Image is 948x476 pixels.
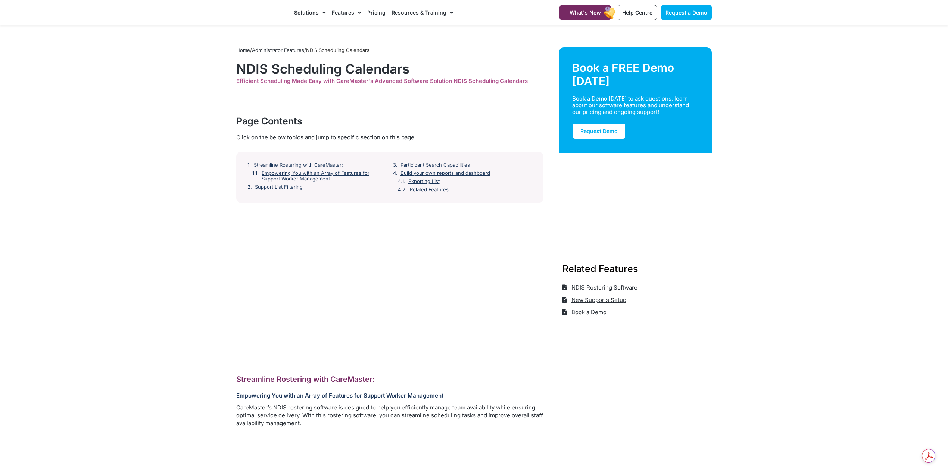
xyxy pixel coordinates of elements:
h3: Empowering You with an Array of Features for Support Worker Management [236,392,543,399]
span: / / [236,47,369,53]
span: What's New [570,9,601,16]
span: NDIS Rostering Software [570,281,637,294]
a: New Supports Setup [562,294,626,306]
a: Administrator Features [252,47,304,53]
h2: Streamline Rostering with CareMaster: [236,374,543,384]
p: CareMaster’s NDIS rostering software is designed to help you efficiently manage team availability... [236,404,543,427]
span: Book a Demo [570,306,606,318]
div: Efficient Scheduling Made Easy with CareMaster's Advanced Software Solution NDIS Scheduling Calen... [236,78,543,84]
img: Support Worker and NDIS Participant out for a coffee. [559,153,712,244]
span: New Supports Setup [570,294,626,306]
a: Home [236,47,250,53]
a: Request a Demo [661,5,712,20]
h1: NDIS Scheduling Calendars [236,61,543,77]
a: Build your own reports and dashboard [400,170,490,176]
div: Book a Demo [DATE] to ask questions, learn about our software features and understand our pricing... [572,95,689,115]
a: Related Features [410,187,449,193]
a: Exporting List [408,179,440,185]
a: What's New [559,5,611,20]
a: Empowering You with an Array of Features for Support Worker Management [262,170,387,182]
a: Support List Filtering [255,184,303,190]
div: Click on the below topics and jump to specific section on this page. [236,133,543,142]
div: Page Contents [236,114,543,128]
a: Help Centre [618,5,657,20]
span: NDIS Scheduling Calendars [306,47,369,53]
a: NDIS Rostering Software [562,281,637,294]
span: Help Centre [622,9,652,16]
img: CareMaster Logo [236,7,287,18]
span: Request a Demo [665,9,707,16]
a: Request Demo [572,123,626,139]
h3: Related Features [562,262,708,275]
span: Request Demo [580,128,618,134]
a: Book a Demo [562,306,606,318]
div: Book a FREE Demo [DATE] [572,61,698,88]
a: Participant Search Capabilities [400,162,470,168]
a: Streamline Rostering with CareMaster: [254,162,343,168]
